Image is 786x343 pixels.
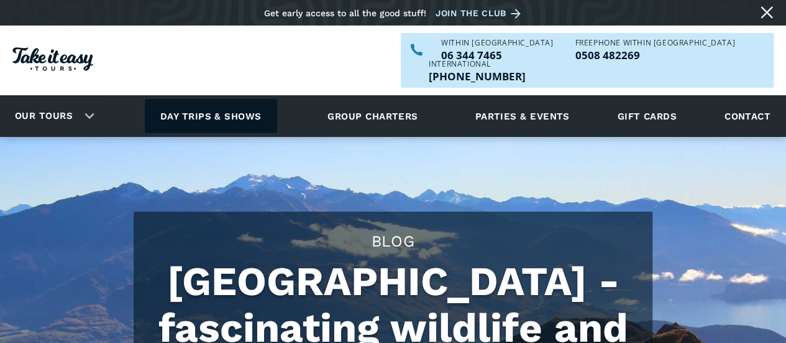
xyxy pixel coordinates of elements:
a: Call us outside of NZ on +6463447465 [429,71,526,82]
div: Get early access to all the good stuff! [264,8,426,18]
p: 0508 482269 [575,50,734,60]
a: Call us freephone within NZ on 0508482269 [575,50,734,60]
a: Our tours [6,101,82,131]
a: Gift cards [611,99,683,133]
a: Group charters [312,99,433,133]
a: Parties & events [468,99,575,133]
p: [PHONE_NUMBER] [429,71,526,82]
a: Day trips & shows [145,99,277,133]
a: Join the club [436,6,525,21]
div: International [429,60,526,68]
div: WITHIN [GEOGRAPHIC_DATA] [441,39,553,47]
div: Freephone WITHIN [GEOGRAPHIC_DATA] [575,39,734,47]
img: Take it easy Tours logo [12,47,93,71]
a: Homepage [12,41,93,80]
a: Call us within NZ on 063447465 [441,50,553,60]
p: 06 344 7465 [441,50,553,60]
div: Blog [146,230,640,252]
a: Contact [718,99,777,133]
a: Close message [757,2,777,22]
